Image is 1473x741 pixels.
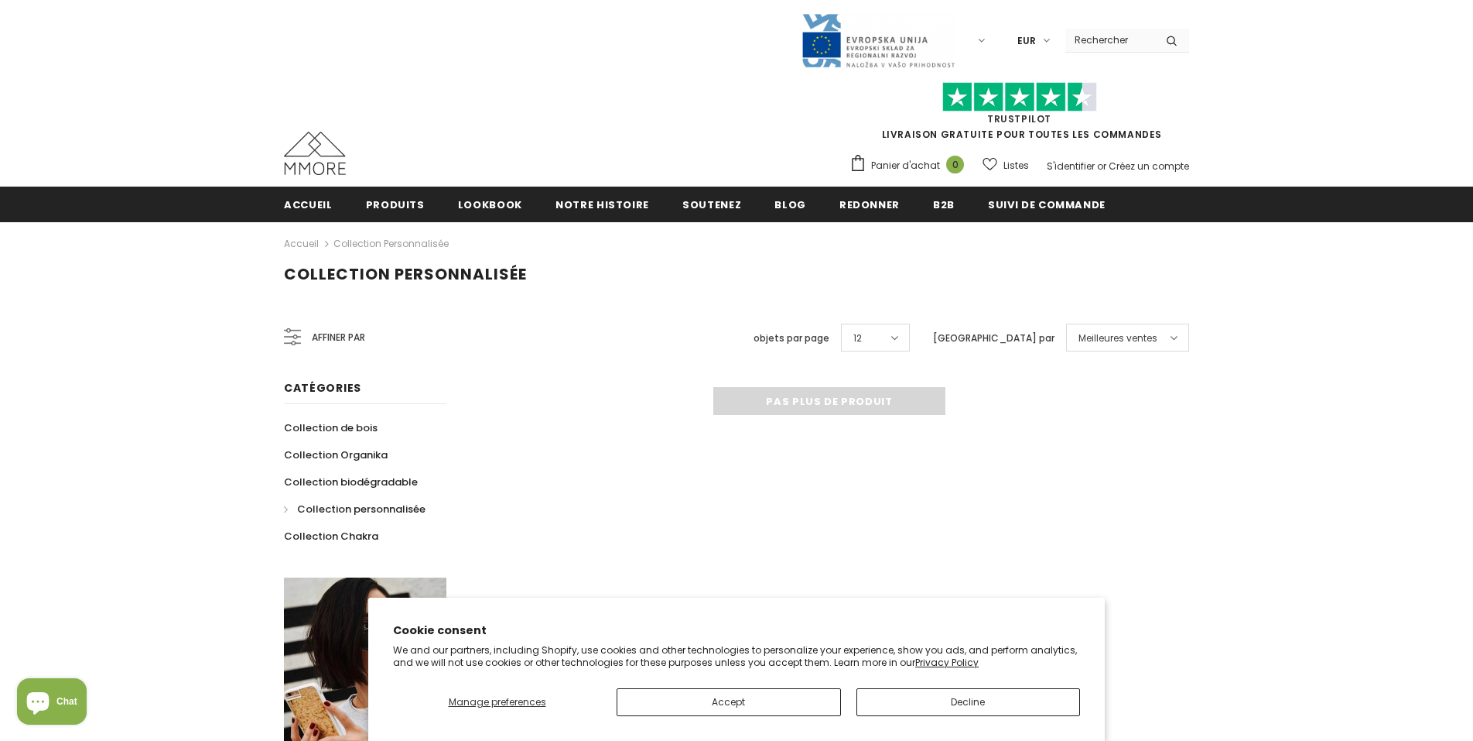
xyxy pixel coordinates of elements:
[983,152,1029,179] a: Listes
[853,331,862,346] span: 12
[988,197,1106,212] span: Suivi de commande
[284,414,378,441] a: Collection de bois
[933,197,955,212] span: B2B
[933,187,955,221] a: B2B
[1017,33,1036,49] span: EUR
[284,187,333,221] a: Accueil
[1065,29,1154,51] input: Search Site
[933,331,1054,346] label: [GEOGRAPHIC_DATA] par
[682,197,741,212] span: soutenez
[284,235,319,253] a: Accueil
[393,644,1080,668] p: We and our partners, including Shopify, use cookies and other technologies to personalize your ex...
[801,33,955,46] a: Javni Razpis
[284,475,418,489] span: Collection biodégradable
[1078,331,1157,346] span: Meilleures ventes
[682,187,741,221] a: soutenez
[754,331,829,346] label: objets par page
[555,187,649,221] a: Notre histoire
[284,523,378,550] a: Collection Chakra
[839,197,900,212] span: Redonner
[284,132,346,175] img: Cas MMORE
[284,263,527,285] span: Collection personnalisée
[284,441,388,468] a: Collection Organika
[284,380,361,396] span: Catégories
[393,623,1080,639] h2: Cookie consent
[1109,160,1189,173] a: Créez un compte
[284,496,425,523] a: Collection personnalisée
[871,158,940,173] span: Panier d'achat
[849,89,1189,141] span: LIVRAISON GRATUITE POUR TOUTES LES COMMANDES
[946,156,964,173] span: 0
[458,197,522,212] span: Lookbook
[617,688,841,716] button: Accept
[988,187,1106,221] a: Suivi de commande
[12,678,91,729] inbox-online-store-chat: Shopify online store chat
[284,420,378,435] span: Collection de bois
[449,695,546,708] span: Manage preferences
[987,112,1051,125] a: TrustPilot
[1003,158,1029,173] span: Listes
[915,656,979,669] a: Privacy Policy
[1047,160,1095,173] a: S'identifier
[839,187,900,221] a: Redonner
[774,187,806,221] a: Blog
[856,688,1081,716] button: Decline
[284,468,418,496] a: Collection biodégradable
[801,12,955,69] img: Javni Razpis
[312,329,365,346] span: Affiner par
[297,502,425,516] span: Collection personnalisée
[555,197,649,212] span: Notre histoire
[774,197,806,212] span: Blog
[458,187,522,221] a: Lookbook
[393,688,601,716] button: Manage preferences
[1097,160,1106,173] span: or
[284,197,333,212] span: Accueil
[284,448,388,462] span: Collection Organika
[333,237,449,250] a: Collection personnalisée
[849,154,972,177] a: Panier d'achat 0
[284,529,378,544] span: Collection Chakra
[366,197,425,212] span: Produits
[366,187,425,221] a: Produits
[942,82,1097,112] img: Faites confiance aux étoiles pilotes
